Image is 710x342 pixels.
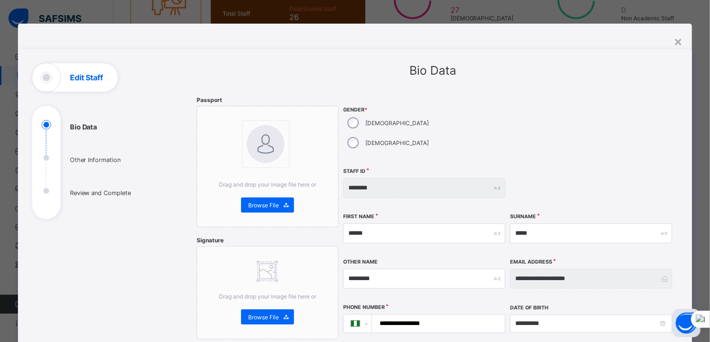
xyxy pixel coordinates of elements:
[674,33,683,49] div: ×
[510,305,548,311] label: Date of Birth
[219,181,316,188] span: Drag and drop your image file here or
[343,214,374,220] label: First Name
[510,259,552,265] label: Email Address
[219,293,316,300] span: Drag and drop your image file here or
[343,168,365,174] label: Staff ID
[365,120,429,127] label: [DEMOGRAPHIC_DATA]
[248,202,279,209] span: Browse File
[365,139,429,146] label: [DEMOGRAPHIC_DATA]
[248,314,279,321] span: Browse File
[197,237,224,244] span: Signature
[343,259,378,265] label: Other Name
[672,309,701,337] button: Open asap
[343,107,505,113] span: Gender
[197,246,338,339] div: Drag and drop your image file here orBrowse File
[70,74,104,81] h1: Edit Staff
[197,106,338,227] div: bannerImageDrag and drop your image file here orBrowse File
[247,125,285,163] img: bannerImage
[409,63,456,77] span: Bio Data
[197,96,222,103] span: Passport
[343,304,385,310] label: Phone Number
[510,214,536,220] label: Surname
